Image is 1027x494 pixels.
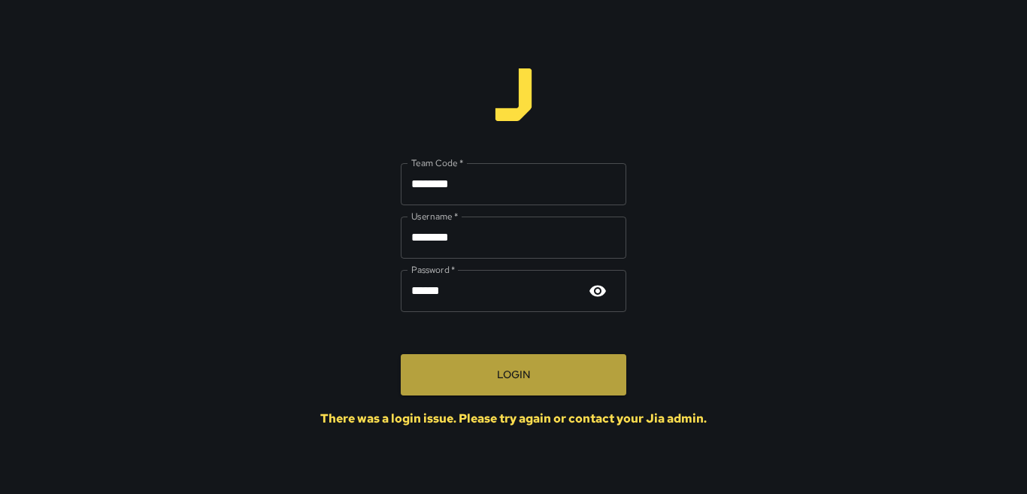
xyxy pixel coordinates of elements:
div: There was a login issue. Please try again or contact your Jia admin. [320,411,707,426]
label: Password [411,263,455,276]
label: Username [411,210,458,223]
button: Login [401,354,626,396]
label: Team Code [411,156,463,169]
img: logo [487,68,540,121]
